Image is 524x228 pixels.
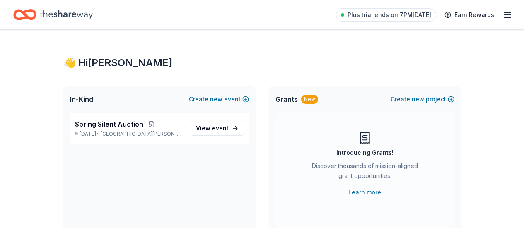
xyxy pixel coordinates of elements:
span: Grants [275,94,298,104]
span: new [210,94,222,104]
button: Createnewproject [391,94,454,104]
span: event [212,125,229,132]
a: Learn more [348,187,381,197]
div: 👋 Hi [PERSON_NAME] [63,56,461,70]
span: [GEOGRAPHIC_DATA][PERSON_NAME], [GEOGRAPHIC_DATA] [101,131,184,137]
div: New [301,95,318,104]
a: View event [191,121,244,136]
div: Introducing Grants! [336,148,394,158]
p: [DATE] • [75,131,184,137]
div: Discover thousands of mission-aligned grant opportunities. [309,161,421,184]
a: Plus trial ends on 7PM[DATE] [336,8,436,22]
button: Createnewevent [189,94,249,104]
a: Home [13,5,93,24]
span: Spring Silent Auction [75,119,143,129]
span: new [412,94,424,104]
span: View [196,123,229,133]
span: Plus trial ends on 7PM[DATE] [348,10,431,20]
a: Earn Rewards [439,7,499,22]
span: In-Kind [70,94,93,104]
